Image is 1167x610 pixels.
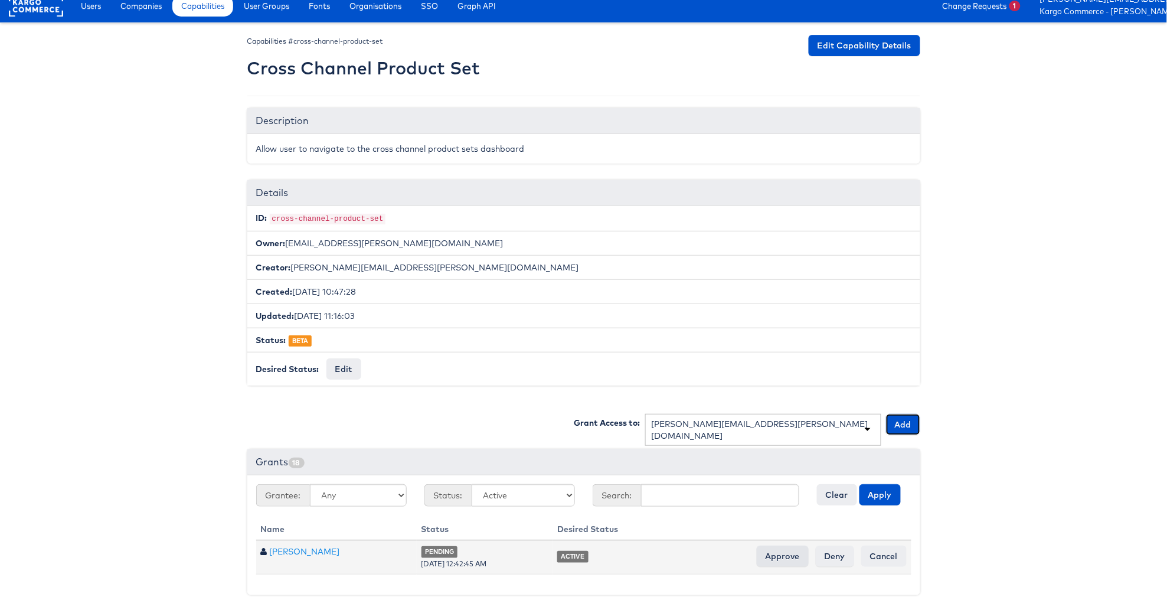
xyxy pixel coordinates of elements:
[247,37,383,45] small: Capabilities #cross-channel-product-set
[247,58,480,78] h2: Cross Channel Product Set
[247,255,920,280] li: [PERSON_NAME][EMAIL_ADDRESS][PERSON_NAME][DOMAIN_NAME]
[256,518,417,540] th: Name
[289,335,312,347] span: BETA
[593,484,641,507] span: Search:
[247,279,920,304] li: [DATE] 10:47:28
[816,546,854,567] input: Deny
[861,546,907,567] input: Cancel
[256,213,267,223] b: ID:
[757,546,809,567] input: Approve
[256,238,286,249] b: Owner:
[270,546,340,557] a: [PERSON_NAME]
[1009,1,1021,11] span: 1
[809,35,920,56] a: Edit Capability Details
[256,484,310,507] span: Grantee:
[421,559,487,568] span: [DATE] 12:42:45 AM
[652,418,875,442] div: [PERSON_NAME][EMAIL_ADDRESS][PERSON_NAME][DOMAIN_NAME]
[247,108,920,134] div: Description
[261,547,267,556] span: User
[886,414,920,435] button: Add
[417,518,553,540] th: Status
[256,311,295,321] b: Updated:
[256,286,293,297] b: Created:
[289,458,305,468] span: 18
[421,546,458,557] span: PENDING
[256,364,319,374] b: Desired Status:
[424,484,472,507] span: Status:
[247,231,920,256] li: [EMAIL_ADDRESS][PERSON_NAME][DOMAIN_NAME]
[247,304,920,328] li: [DATE] 11:16:03
[557,551,589,562] span: ACTIVE
[247,180,920,206] div: Details
[859,484,901,505] button: Apply
[247,134,920,164] div: Allow user to navigate to the cross channel product sets dashboard
[247,449,920,475] div: Grants
[817,484,857,505] button: Clear
[326,358,361,380] button: Edit
[574,417,640,429] label: Grant Access to:
[256,335,286,345] b: Status:
[256,262,291,273] b: Creator:
[553,518,911,540] th: Desired Status
[1040,6,1158,18] a: Kargo Commerce - [PERSON_NAME]
[270,214,386,224] code: cross-channel-product-set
